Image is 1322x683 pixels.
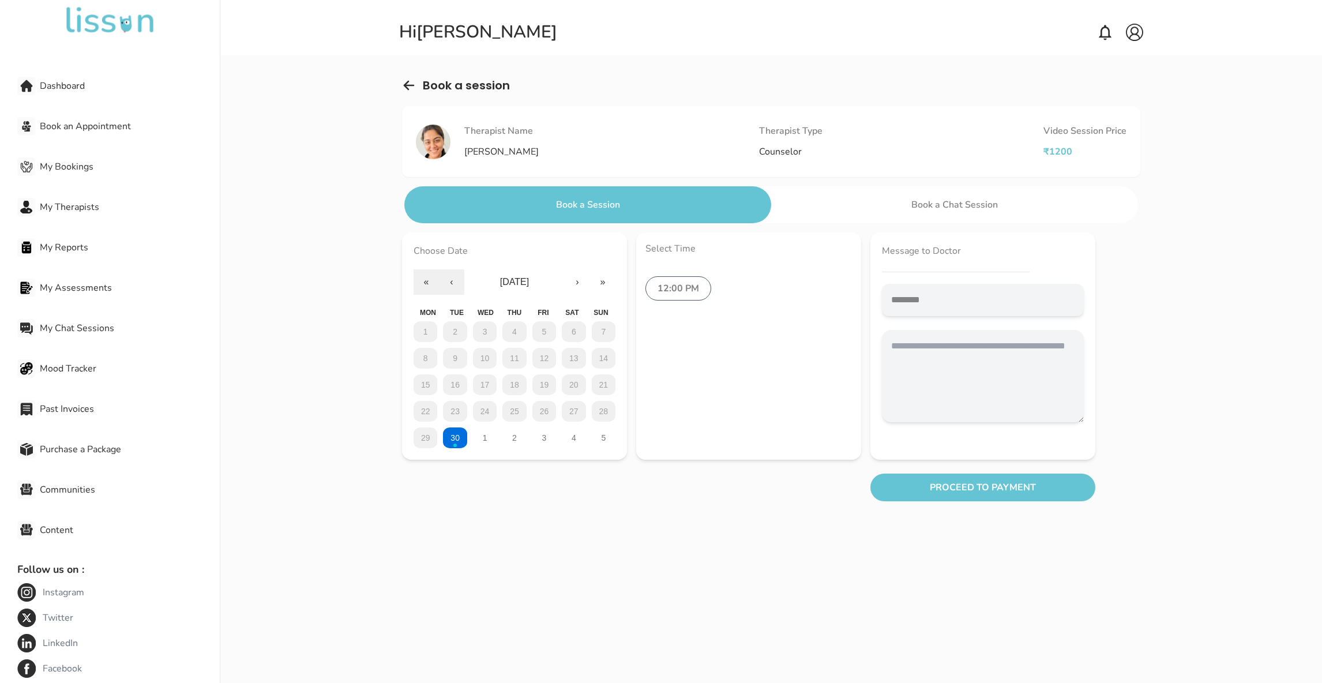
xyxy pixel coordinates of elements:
button: 23 September 2025 [443,401,467,422]
label: 12:00 PM [645,276,711,301]
div: ₹ 1200 [1043,145,1072,159]
div: Message to Doctor [882,244,1084,258]
abbr: 2 September 2025 [453,327,457,336]
button: 14 September 2025 [592,348,615,369]
abbr: 4 September 2025 [512,327,517,336]
button: 4 October 2025 [562,427,585,448]
img: undefined [64,7,156,35]
abbr: 3 September 2025 [483,327,487,336]
div: [PERSON_NAME] [464,145,539,159]
abbr: 17 September 2025 [480,380,490,389]
abbr: 16 September 2025 [450,380,460,389]
abbr: Friday [538,309,549,317]
button: 6 September 2025 [562,321,585,342]
abbr: 26 September 2025 [540,407,549,416]
abbr: 3 October 2025 [542,433,547,442]
a: FacebookFacebook [17,659,220,678]
abbr: 14 September 2025 [599,354,608,363]
div: Therapist Type [759,124,823,138]
abbr: 15 September 2025 [421,380,430,389]
img: Instagram [17,583,36,602]
button: 8 September 2025 [414,348,437,369]
abbr: 4 October 2025 [572,433,576,442]
img: My Therapists [20,201,33,213]
button: 28 September 2025 [592,401,615,422]
button: 25 September 2025 [502,401,526,422]
button: 21 September 2025 [592,374,615,395]
button: 16 September 2025 [443,374,467,395]
abbr: 9 September 2025 [453,354,457,363]
img: account.svg [1126,24,1143,41]
span: My Therapists [40,200,220,214]
button: 24 September 2025 [473,401,497,422]
button: 26 September 2025 [532,401,556,422]
img: My Reports [20,241,33,254]
abbr: Sunday [594,309,608,317]
button: 1 October 2025 [473,427,497,448]
abbr: 30 September 2025 [450,433,460,442]
div: Select Time [645,242,852,256]
img: arrow-left.svg [402,78,416,92]
span: Mood Tracker [40,362,220,376]
button: 2 October 2025 [502,427,526,448]
button: 22 September 2025 [414,401,437,422]
abbr: 21 September 2025 [599,380,608,389]
img: My Bookings [20,160,33,173]
abbr: 1 October 2025 [483,433,487,442]
button: « [414,269,439,295]
img: Past Invoices [20,403,33,415]
abbr: 7 September 2025 [601,327,606,336]
button: 30 September 2025 [443,427,467,448]
p: Follow us on : [17,561,220,577]
span: My Bookings [40,160,220,174]
span: Purchase a Package [40,442,220,456]
div: Hi [PERSON_NAME] [399,22,557,43]
abbr: 24 September 2025 [480,407,490,416]
span: My Chat Sessions [40,321,220,335]
a: InstagramInstagram [17,583,220,602]
button: 3 September 2025 [473,321,497,342]
abbr: 11 September 2025 [510,354,519,363]
abbr: 13 September 2025 [569,354,579,363]
abbr: 8 September 2025 [423,354,428,363]
button: 20 September 2025 [562,374,585,395]
div: Video Session Price [1043,124,1126,138]
span: [DATE] [500,277,529,287]
span: My Assessments [40,281,220,295]
button: 5 September 2025 [532,321,556,342]
img: Twitter [17,609,36,627]
abbr: 5 September 2025 [542,327,547,336]
img: Communities [20,483,33,496]
abbr: 5 October 2025 [601,433,606,442]
abbr: 19 September 2025 [540,380,549,389]
button: 7 September 2025 [592,321,615,342]
button: 27 September 2025 [562,401,585,422]
button: Book a Chat Session [771,186,1138,223]
span: Communities [40,483,220,497]
span: Dashboard [40,79,220,93]
abbr: 2 October 2025 [512,433,517,442]
button: 17 September 2025 [473,374,497,395]
abbr: 22 September 2025 [421,407,430,416]
button: Book a Session [404,186,771,223]
span: Past Invoices [40,402,220,416]
abbr: 29 September 2025 [421,433,430,442]
button: 4 September 2025 [502,321,526,342]
img: LinkedIn [17,634,36,652]
abbr: 1 September 2025 [423,327,428,336]
button: 5 October 2025 [592,427,615,448]
span: LinkedIn [43,636,78,650]
abbr: Wednesday [478,309,494,317]
button: 3 October 2025 [532,427,556,448]
button: ‹ [439,269,464,295]
button: PROCEED TO PAYMENT [870,474,1095,501]
button: 18 September 2025 [502,374,526,395]
abbr: 23 September 2025 [450,407,460,416]
img: Book an Appointment [20,120,33,133]
span: My Reports [40,241,220,254]
button: 2 September 2025 [443,321,467,342]
abbr: 28 September 2025 [599,407,608,416]
button: 9 September 2025 [443,348,467,369]
button: 1 September 2025 [414,321,437,342]
button: › [565,269,590,295]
